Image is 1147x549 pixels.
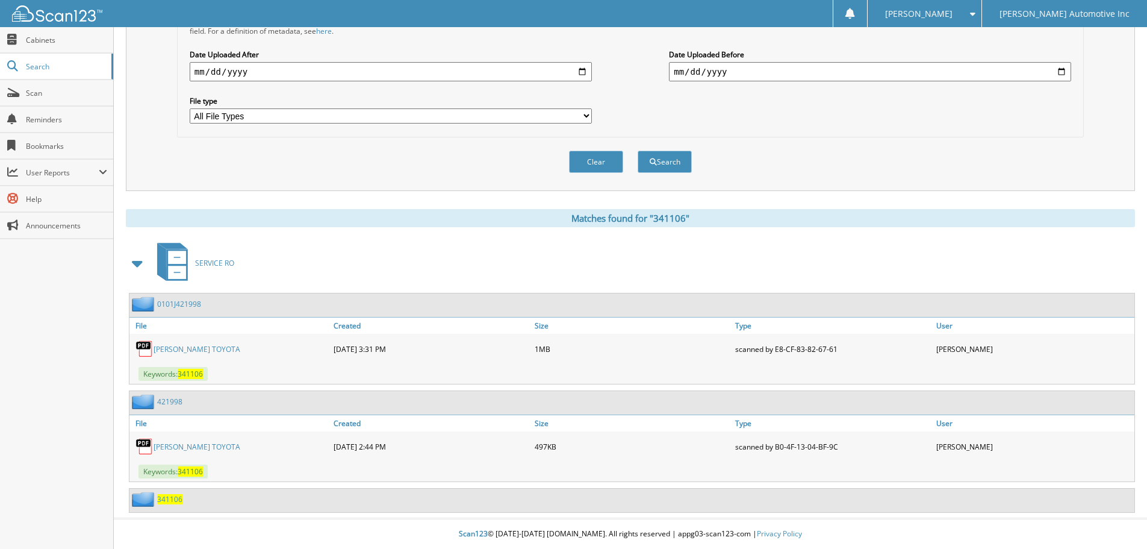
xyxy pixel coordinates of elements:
[150,239,234,287] a: SERVICE RO
[331,415,532,431] a: Created
[26,168,99,178] span: User Reports
[459,529,488,539] span: Scan123
[885,10,953,17] span: [PERSON_NAME]
[331,434,532,459] div: [DATE] 2:44 PM
[157,397,182,407] a: 421998
[732,434,933,459] div: scanned by B0-4F-13-04-BF-9C
[532,318,733,334] a: Size
[331,318,532,334] a: Created
[12,5,102,22] img: scan123-logo-white.svg
[532,337,733,361] div: 1MB
[26,141,107,151] span: Bookmarks
[132,296,157,312] img: folder2.png
[569,151,623,173] button: Clear
[26,115,107,125] span: Reminders
[933,415,1134,431] a: User
[157,299,201,309] a: 0101J421998
[138,465,208,478] span: Keywords:
[195,258,234,268] span: SERVICE RO
[26,194,107,204] span: Help
[669,62,1071,81] input: end
[532,415,733,431] a: Size
[1087,491,1147,549] iframe: Chat Widget
[933,434,1134,459] div: [PERSON_NAME]
[732,415,933,431] a: Type
[669,49,1071,60] label: Date Uploaded Before
[135,340,154,358] img: PDF.png
[26,88,107,98] span: Scan
[129,318,331,334] a: File
[126,209,1135,227] div: Matches found for "341106"
[933,337,1134,361] div: [PERSON_NAME]
[933,318,1134,334] a: User
[157,494,182,504] a: 341106
[154,344,240,354] a: [PERSON_NAME] TOYOTA
[26,221,107,231] span: Announcements
[114,519,1147,549] div: © [DATE]-[DATE] [DOMAIN_NAME]. All rights reserved | appg03-scan123-com |
[331,337,532,361] div: [DATE] 3:31 PM
[532,434,733,459] div: 497KB
[26,61,105,72] span: Search
[129,415,331,431] a: File
[316,26,332,36] a: here
[999,10,1130,17] span: [PERSON_NAME] Automotive Inc
[190,96,592,106] label: File type
[138,367,208,381] span: Keywords:
[132,492,157,507] img: folder2.png
[178,369,203,379] span: 341106
[154,442,240,452] a: [PERSON_NAME] TOYOTA
[190,62,592,81] input: start
[757,529,802,539] a: Privacy Policy
[732,318,933,334] a: Type
[638,151,692,173] button: Search
[190,49,592,60] label: Date Uploaded After
[732,337,933,361] div: scanned by E8-CF-83-82-67-61
[132,394,157,409] img: folder2.png
[135,438,154,456] img: PDF.png
[26,35,107,45] span: Cabinets
[178,466,203,477] span: 341106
